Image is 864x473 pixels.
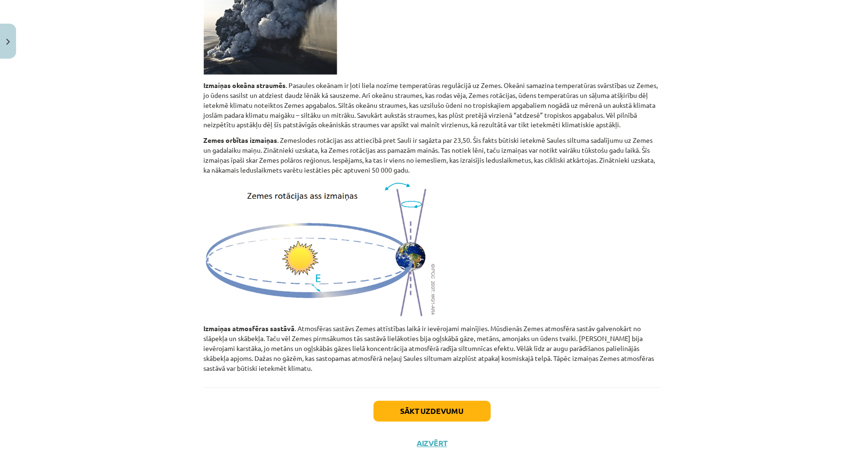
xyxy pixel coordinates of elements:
[204,136,278,145] strong: Zemes orbītas izmaiņas
[414,439,450,448] button: Aizvērt
[204,324,661,374] p: . Atmosfēras sastāvs Zemes attīstības laikā ir ievērojami mainījies. Mūsdienās Zemes atmosfēra sa...
[204,181,437,318] img: AD_4nXeELp71Q9pNERORhheiNOBZT26LFbZ_OLPgNvEGLcA35c-MHyQKmNLvlkAiQ8xSwi62ZlFgS8COPUT6pS3cLWM9Z12UP...
[374,401,491,422] button: Sākt uzdevumu
[204,324,295,333] strong: Izmaiņas atmosfēras sastāvā
[204,81,286,89] strong: Izmaiņas okeāna straumēs
[204,80,661,130] p: . Pasaules okeānam ir ļoti liela nozīme temperatūras regulācijā uz Zemes. Okeāni samazina tempera...
[6,39,10,45] img: icon-close-lesson-0947bae3869378f0d4975bcd49f059093ad1ed9edebbc8119c70593378902aed.svg
[204,136,661,175] p: . Zemeslodes rotācijas ass attiecībā pret Sauli ir sagāzta par 23,50. Šis fakts būtiski ietekmē S...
